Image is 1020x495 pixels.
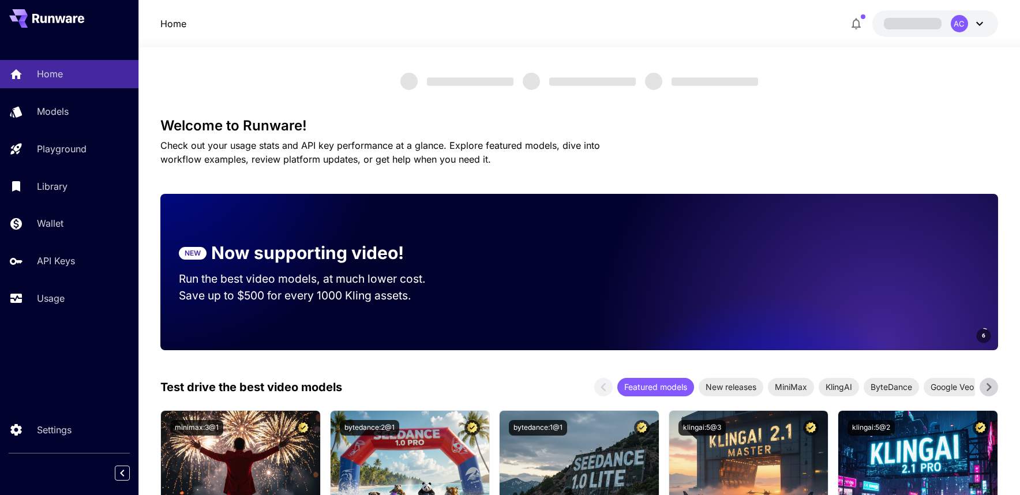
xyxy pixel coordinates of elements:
[982,331,985,340] span: 6
[123,463,138,483] div: Collapse sidebar
[37,179,67,193] p: Library
[819,381,859,393] span: KlingAI
[160,17,186,31] a: Home
[973,420,988,436] button: Certified Model – Vetted for best performance and includes a commercial license.
[185,248,201,258] p: NEW
[819,378,859,396] div: KlingAI
[179,271,448,287] p: Run the best video models, at much lower cost.
[699,381,763,393] span: New releases
[924,381,981,393] span: Google Veo
[509,420,567,436] button: bytedance:1@1
[37,216,63,230] p: Wallet
[160,378,342,396] p: Test drive the best video models
[768,381,814,393] span: MiniMax
[179,287,448,304] p: Save up to $500 for every 1000 Kling assets.
[295,420,311,436] button: Certified Model – Vetted for best performance and includes a commercial license.
[37,104,69,118] p: Models
[170,420,223,436] button: minimax:3@1
[160,17,186,31] nav: breadcrumb
[951,15,968,32] div: AC
[864,378,919,396] div: ByteDance
[115,466,130,481] button: Collapse sidebar
[340,420,399,436] button: bytedance:2@1
[864,381,919,393] span: ByteDance
[617,381,694,393] span: Featured models
[634,420,650,436] button: Certified Model – Vetted for best performance and includes a commercial license.
[847,420,895,436] button: klingai:5@2
[37,291,65,305] p: Usage
[872,10,998,37] button: AC
[160,118,998,134] h3: Welcome to Runware!
[617,378,694,396] div: Featured models
[160,140,600,165] span: Check out your usage stats and API key performance at a glance. Explore featured models, dive int...
[699,378,763,396] div: New releases
[211,240,404,266] p: Now supporting video!
[37,142,87,156] p: Playground
[37,423,72,437] p: Settings
[803,420,819,436] button: Certified Model – Vetted for best performance and includes a commercial license.
[924,378,981,396] div: Google Veo
[678,420,726,436] button: klingai:5@3
[464,420,480,436] button: Certified Model – Vetted for best performance and includes a commercial license.
[37,254,75,268] p: API Keys
[37,67,63,81] p: Home
[768,378,814,396] div: MiniMax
